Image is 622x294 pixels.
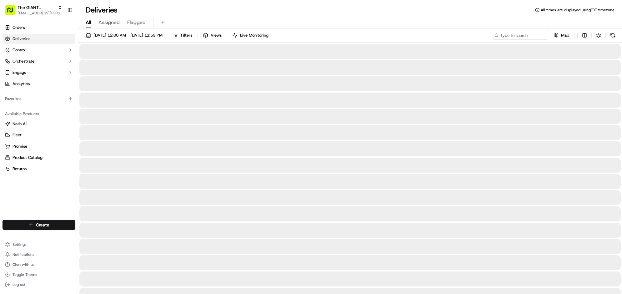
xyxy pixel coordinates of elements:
[240,33,268,38] span: Live Monitoring
[3,164,75,174] button: Returns
[3,56,75,66] button: Orchestrate
[13,144,27,149] span: Promise
[13,262,35,267] span: Chat with us!
[3,153,75,163] button: Product Catalog
[127,19,146,26] span: Flagged
[93,33,163,38] span: [DATE] 12:00 AM - [DATE] 11:59 PM
[551,31,572,40] button: Map
[230,31,271,40] button: Live Monitoring
[18,11,62,16] button: [EMAIL_ADDRESS][PERSON_NAME][DOMAIN_NAME]
[3,94,75,104] div: Favorites
[181,33,192,38] span: Filters
[13,252,34,257] span: Notifications
[13,132,22,138] span: Fleet
[13,70,26,75] span: Engage
[492,31,548,40] input: Type to search
[18,4,55,11] button: The GIANT Company
[36,222,49,228] span: Create
[86,19,91,26] span: All
[5,132,73,138] a: Fleet
[13,166,27,172] span: Returns
[13,58,34,64] span: Orchestrate
[3,109,75,119] div: Available Products
[3,260,75,269] button: Chat with us!
[3,3,65,18] button: The GIANT Company[EMAIL_ADDRESS][PERSON_NAME][DOMAIN_NAME]
[3,280,75,289] button: Log out
[13,272,38,277] span: Toggle Theme
[83,31,165,40] button: [DATE] 12:00 AM - [DATE] 11:59 PM
[13,242,27,247] span: Settings
[3,220,75,230] button: Create
[3,45,75,55] button: Control
[86,5,118,15] h1: Deliveries
[608,31,617,40] button: Refresh
[13,25,25,30] span: Orders
[541,8,614,13] span: All times are displayed using EDT timezone
[3,23,75,33] a: Orders
[3,250,75,259] button: Notifications
[3,141,75,151] button: Promise
[3,79,75,89] a: Analytics
[171,31,195,40] button: Filters
[3,240,75,249] button: Settings
[5,121,73,127] a: Nash AI
[13,47,26,53] span: Control
[5,144,73,149] a: Promise
[211,33,222,38] span: Views
[3,130,75,140] button: Fleet
[13,282,25,287] span: Log out
[98,19,120,26] span: Assigned
[3,119,75,129] button: Nash AI
[3,34,75,44] a: Deliveries
[5,155,73,160] a: Product Catalog
[5,166,73,172] a: Returns
[13,121,27,127] span: Nash AI
[13,81,30,87] span: Analytics
[200,31,224,40] button: Views
[3,270,75,279] button: Toggle Theme
[561,33,569,38] span: Map
[13,155,43,160] span: Product Catalog
[3,68,75,78] button: Engage
[13,36,30,42] span: Deliveries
